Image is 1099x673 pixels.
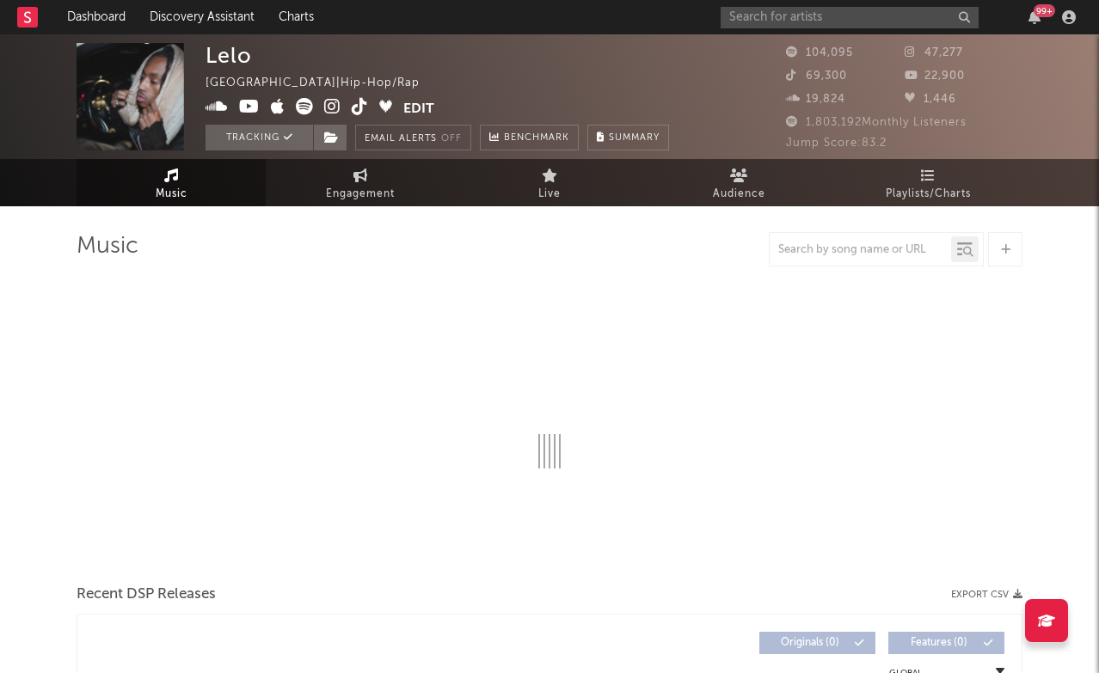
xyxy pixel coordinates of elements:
span: Recent DSP Releases [77,584,216,605]
span: Benchmark [504,128,569,149]
button: Edit [403,98,434,119]
span: Jump Score: 83.2 [786,138,887,149]
div: [GEOGRAPHIC_DATA] | Hip-Hop/Rap [206,73,439,94]
button: Originals(0) [759,632,875,654]
a: Benchmark [480,125,579,150]
button: Summary [587,125,669,150]
div: Lelo [206,43,252,68]
button: Features(0) [888,632,1004,654]
a: Audience [644,159,833,206]
span: Summary [609,133,660,143]
span: 1,446 [905,94,956,105]
a: Engagement [266,159,455,206]
em: Off [441,134,462,144]
span: Music [156,184,187,205]
button: Email AlertsOff [355,125,471,150]
span: 1,803,192 Monthly Listeners [786,117,967,128]
span: 104,095 [786,47,853,58]
button: Tracking [206,125,313,150]
a: Playlists/Charts [833,159,1022,206]
span: Live [538,184,561,205]
span: Playlists/Charts [886,184,971,205]
span: 19,824 [786,94,845,105]
input: Search for artists [721,7,979,28]
span: Engagement [326,184,395,205]
a: Music [77,159,266,206]
div: 99 + [1034,4,1055,17]
span: 69,300 [786,70,847,82]
span: 47,277 [905,47,963,58]
input: Search by song name or URL [770,243,951,257]
a: Live [455,159,644,206]
span: Audience [713,184,765,205]
button: Export CSV [951,590,1022,600]
span: Features ( 0 ) [899,638,979,648]
span: Originals ( 0 ) [771,638,850,648]
span: 22,900 [905,70,965,82]
button: 99+ [1028,10,1041,24]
